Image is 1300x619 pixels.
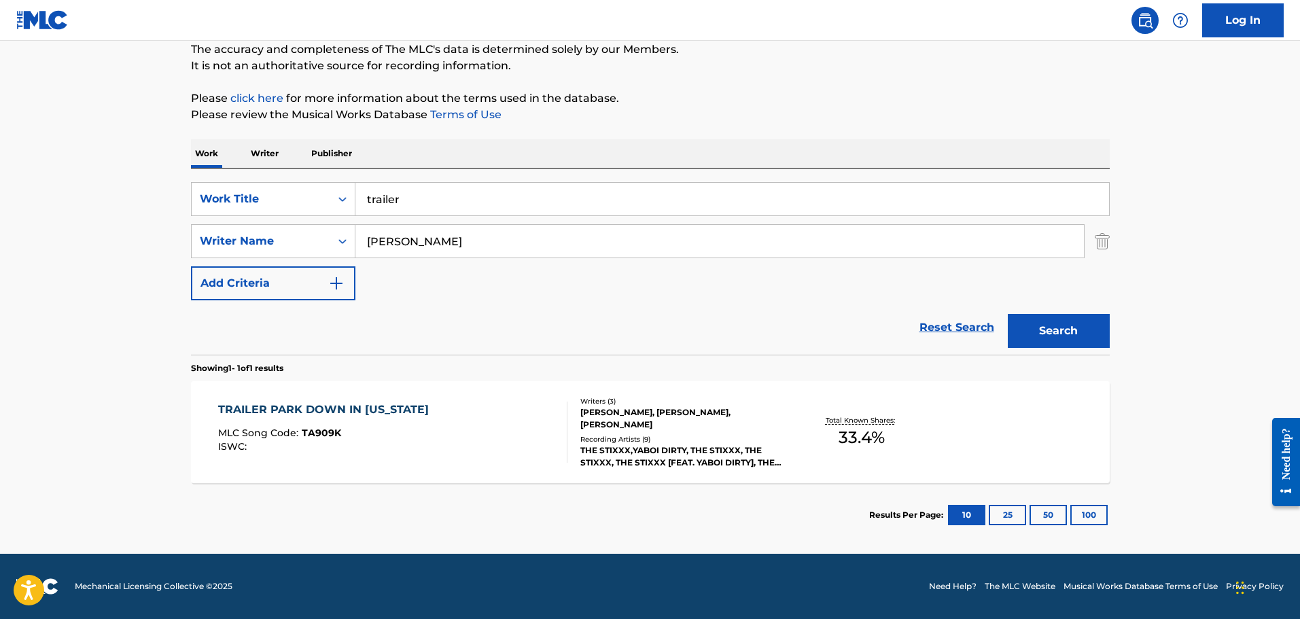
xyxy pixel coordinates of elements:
a: Log In [1202,3,1284,37]
p: Writer [247,139,283,168]
iframe: Chat Widget [1232,554,1300,619]
span: ISWC : [218,440,250,453]
a: Musical Works Database Terms of Use [1064,580,1218,593]
div: Writer Name [200,233,322,249]
p: Work [191,139,222,168]
p: The accuracy and completeness of The MLC's data is determined solely by our Members. [191,41,1110,58]
img: help [1172,12,1189,29]
form: Search Form [191,182,1110,355]
div: Writers ( 3 ) [580,396,786,406]
p: Total Known Shares: [826,415,898,425]
img: 9d2ae6d4665cec9f34b9.svg [328,275,345,291]
span: Mechanical Licensing Collective © 2025 [75,580,232,593]
div: Work Title [200,191,322,207]
div: THE STIXXX,YABOI DIRTY, THE STIXXX, THE STIXXX, THE STIXXX [FEAT. YABOI DIRTY], THE STIXXX [580,444,786,469]
p: Publisher [307,139,356,168]
div: [PERSON_NAME], [PERSON_NAME], [PERSON_NAME] [580,406,786,431]
p: Showing 1 - 1 of 1 results [191,362,283,374]
iframe: Resource Center [1262,407,1300,516]
div: Help [1167,7,1194,34]
button: Add Criteria [191,266,355,300]
button: 100 [1070,505,1108,525]
button: 50 [1030,505,1067,525]
a: Reset Search [913,313,1001,342]
p: Please review the Musical Works Database [191,107,1110,123]
a: Terms of Use [427,108,502,121]
a: TRAILER PARK DOWN IN [US_STATE]MLC Song Code:TA909KISWC:Writers (3)[PERSON_NAME], [PERSON_NAME], ... [191,381,1110,483]
button: 25 [989,505,1026,525]
button: Search [1008,314,1110,348]
img: MLC Logo [16,10,69,30]
div: Recording Artists ( 9 ) [580,434,786,444]
a: Privacy Policy [1226,580,1284,593]
div: TRAILER PARK DOWN IN [US_STATE] [218,402,436,418]
img: Delete Criterion [1095,224,1110,258]
img: search [1137,12,1153,29]
p: Please for more information about the terms used in the database. [191,90,1110,107]
a: Public Search [1131,7,1159,34]
button: 10 [948,505,985,525]
img: logo [16,578,58,595]
a: Need Help? [929,580,977,593]
span: 33.4 % [839,425,885,450]
span: MLC Song Code : [218,427,302,439]
p: It is not an authoritative source for recording information. [191,58,1110,74]
a: The MLC Website [985,580,1055,593]
div: Drag [1236,567,1244,608]
span: TA909K [302,427,341,439]
a: click here [230,92,283,105]
p: Results Per Page: [869,509,947,521]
